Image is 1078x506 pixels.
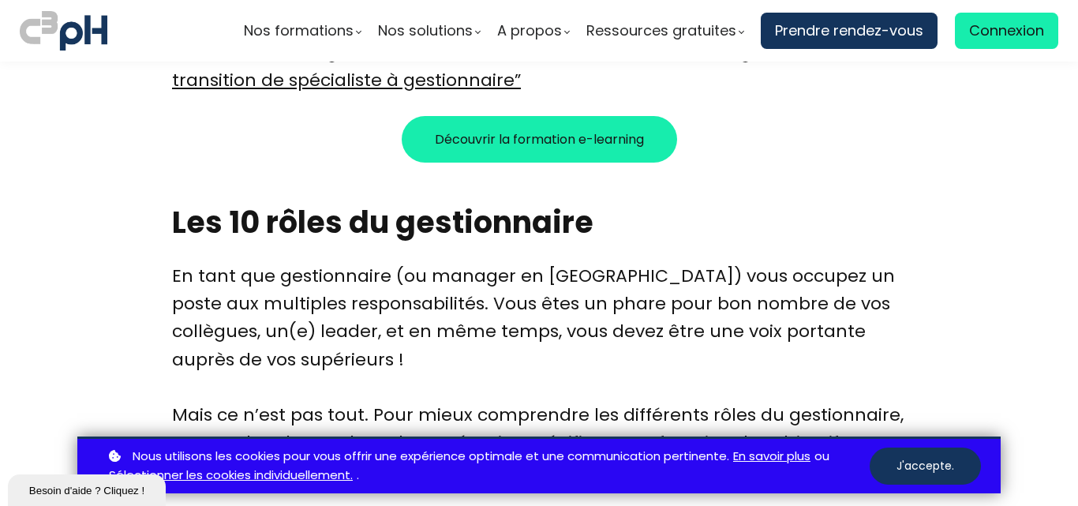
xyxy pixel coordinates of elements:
span: Nos formations [244,19,354,43]
a: En savoir plus [733,447,810,467]
span: Nous utilisons les cookies pour vous offrir une expérience optimale et une communication pertinente. [133,447,729,467]
a: Sélectionner les cookies individuellement. [109,466,353,485]
button: Découvrir la formation e-learning [402,116,677,163]
a: Connexion [955,13,1058,49]
p: ou . [105,447,870,486]
a: “faciliter la transition de spécialiste à gestionnaire” [172,39,845,92]
button: J'accepte. [870,448,981,485]
iframe: chat widget [8,471,169,506]
img: logo C3PH [20,8,107,54]
h2: Les 10 rôles du gestionnaire [172,202,906,242]
span: Découvrir la formation e-learning [435,129,644,149]
span: Connexion [969,19,1044,43]
span: Ressources gratuites [586,19,736,43]
a: Prendre rendez-vous [761,13,938,49]
div: En tant que gestionnaire (ou manager en [GEOGRAPHIC_DATA]) vous occupez un poste aux multiples re... [172,262,906,401]
span: A propos [497,19,562,43]
span: Prendre rendez-vous [775,19,923,43]
span: Nos solutions [378,19,473,43]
